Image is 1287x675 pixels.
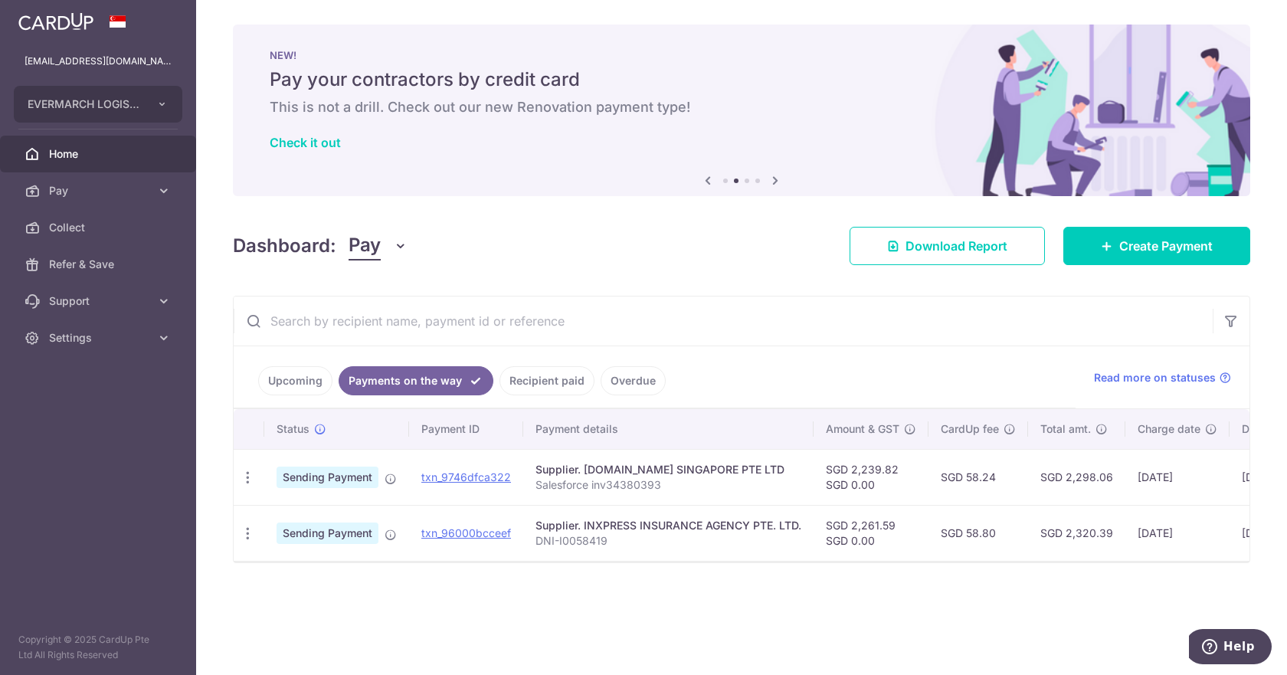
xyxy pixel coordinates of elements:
[49,220,150,235] span: Collect
[234,297,1213,346] input: Search by recipient name, payment id or reference
[814,505,928,561] td: SGD 2,261.59 SGD 0.00
[1094,370,1216,385] span: Read more on statuses
[49,293,150,309] span: Support
[270,98,1213,116] h6: This is not a drill. Check out our new Renovation payment type!
[258,366,332,395] a: Upcoming
[28,97,141,112] span: EVERMARCH LOGISTICS (S) PTE LTD
[535,477,801,493] p: Salesforce inv34380393
[270,67,1213,92] h5: Pay your contractors by credit card
[850,227,1045,265] a: Download Report
[941,421,999,437] span: CardUp fee
[523,409,814,449] th: Payment details
[499,366,594,395] a: Recipient paid
[814,449,928,505] td: SGD 2,239.82 SGD 0.00
[928,449,1028,505] td: SGD 58.24
[1119,237,1213,255] span: Create Payment
[270,135,341,150] a: Check it out
[905,237,1007,255] span: Download Report
[49,257,150,272] span: Refer & Save
[49,330,150,346] span: Settings
[277,523,378,544] span: Sending Payment
[1028,449,1125,505] td: SGD 2,298.06
[928,505,1028,561] td: SGD 58.80
[1125,505,1230,561] td: [DATE]
[421,526,511,539] a: txn_96000bcceef
[349,231,381,260] span: Pay
[339,366,493,395] a: Payments on the way
[277,467,378,488] span: Sending Payment
[270,49,1213,61] p: NEW!
[349,231,408,260] button: Pay
[535,533,801,549] p: DNI-I0058419
[14,86,182,123] button: EVERMARCH LOGISTICS (S) PTE LTD
[1028,505,1125,561] td: SGD 2,320.39
[826,421,899,437] span: Amount & GST
[1125,449,1230,505] td: [DATE]
[233,232,336,260] h4: Dashboard:
[535,518,801,533] div: Supplier. INXPRESS INSURANCE AGENCY PTE. LTD.
[1138,421,1200,437] span: Charge date
[409,409,523,449] th: Payment ID
[49,183,150,198] span: Pay
[1040,421,1091,437] span: Total amt.
[421,470,511,483] a: txn_9746dfca322
[233,25,1250,196] img: Renovation banner
[1189,629,1272,667] iframe: Opens a widget where you can find more information
[49,146,150,162] span: Home
[25,54,172,69] p: [EMAIL_ADDRESS][DOMAIN_NAME]
[601,366,666,395] a: Overdue
[277,421,309,437] span: Status
[18,12,93,31] img: CardUp
[1063,227,1250,265] a: Create Payment
[1094,370,1231,385] a: Read more on statuses
[535,462,801,477] div: Supplier. [DOMAIN_NAME] SINGAPORE PTE LTD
